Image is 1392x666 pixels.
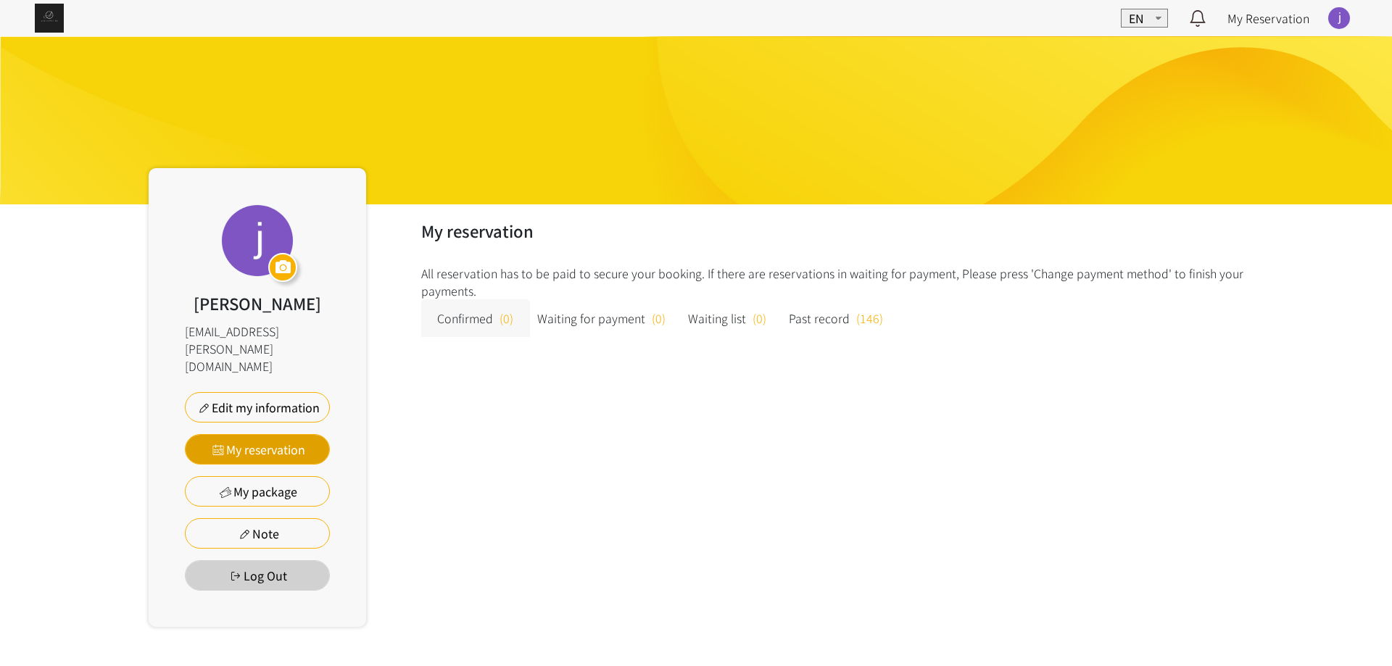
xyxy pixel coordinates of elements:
[856,309,883,327] span: (146)
[185,560,330,591] button: Log Out
[185,434,330,465] a: My reservation
[500,309,513,327] span: (0)
[185,518,330,549] a: Note
[688,309,746,327] span: Waiting list
[185,476,330,507] a: My package
[185,392,330,423] a: Edit my information
[35,4,64,33] img: img_61c0148bb0266
[537,309,645,327] span: Waiting for payment
[652,309,666,327] span: (0)
[194,291,321,315] div: [PERSON_NAME]
[421,265,1244,337] div: All reservation has to be paid to secure your booking. If there are reservations in waiting for p...
[437,309,493,327] span: Confirmed
[1227,9,1309,27] a: My Reservation
[185,322,330,375] div: [EMAIL_ADDRESS][PERSON_NAME][DOMAIN_NAME]
[421,219,1244,243] h2: My reservation
[789,309,850,327] span: Past record
[753,309,766,327] span: (0)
